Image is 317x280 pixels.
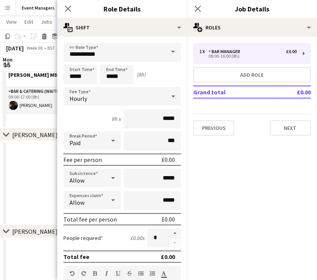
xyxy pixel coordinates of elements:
div: £0.00 [286,49,297,54]
app-job-card: 09:00-17:00 (8h)1/1[PERSON_NAME] MBC1 RoleBar & Catering (Waiter / waitress)1/109:00-17:00 (8h)[P... [3,60,88,113]
div: £0.00 [162,215,175,223]
button: Strikethrough [127,270,132,277]
a: Edit [21,17,36,27]
button: Text Color [161,270,167,277]
div: Bar Manager [209,49,243,54]
h3: [PERSON_NAME] MBC [3,71,88,78]
span: Paid [70,139,81,147]
div: £0.00 [161,253,175,261]
span: Edit [24,18,33,25]
a: Comms [57,17,80,27]
span: Hourly [70,95,87,102]
button: Underline [115,270,121,277]
button: Ordered List [150,270,155,277]
div: 08:00-16:00 (8h) [199,54,297,58]
div: [DATE] [6,44,24,52]
div: [PERSON_NAME] [12,228,58,235]
div: 1 x [199,49,209,54]
div: Shift [57,18,187,37]
div: (8h) [137,71,146,78]
div: [PERSON_NAME] [12,131,58,139]
button: Add role [193,67,311,83]
a: Jobs [38,17,55,27]
span: View [6,18,17,25]
a: View [3,17,20,27]
button: Next [270,120,311,136]
h3: Role Details [57,4,187,14]
div: Total fee [63,253,89,261]
app-card-role: Bar & Catering (Waiter / waitress)1/109:00-17:00 (8h)[PERSON_NAME] [3,87,88,113]
span: Mon [3,56,13,63]
div: Fee per person [63,156,102,163]
label: People required [63,235,103,241]
div: 8h x [112,115,121,122]
td: £0.00 [275,86,311,98]
span: Allow [70,199,84,206]
span: 15 [2,60,13,69]
button: Previous [193,120,235,136]
span: Jobs [41,18,52,25]
div: £0.00 x [130,235,144,241]
div: BST [47,45,55,51]
button: Bold [92,270,98,277]
button: Italic [104,270,109,277]
span: Allow [70,176,84,184]
button: Redo [81,270,86,277]
td: Grand total [193,86,275,98]
button: Increase [169,228,181,238]
div: £0.00 [162,156,175,163]
div: Total fee per person [63,215,117,223]
button: Event Managers [16,0,61,15]
div: Roles [187,18,317,37]
span: Week 38 [25,45,44,51]
h3: Job Details [187,4,317,14]
button: Undo [70,270,75,277]
button: Unordered List [138,270,144,277]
